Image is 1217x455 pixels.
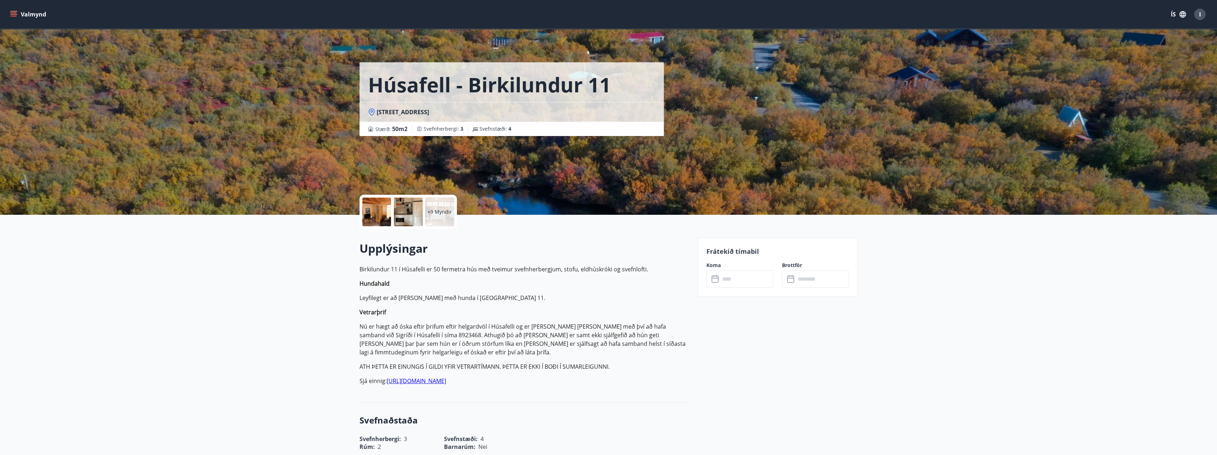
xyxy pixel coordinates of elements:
span: Svefnstæði : [479,125,511,132]
span: [STREET_ADDRESS] [377,108,429,116]
span: Barnarúm : [444,443,475,451]
label: Koma [706,262,773,269]
button: I [1191,6,1208,23]
p: ATH ÞETTA ER EINUNGIS Í GILDI YFIR VETRARTÍMANN. ÞETTA ER EKKI Í BOÐI Í SUMARLEIGUNNI. [359,362,689,371]
h2: Upplýsingar [359,241,689,256]
span: 3 [460,125,463,132]
p: Sjá einnig: [359,377,689,385]
label: Brottför [782,262,849,269]
span: Nei [478,443,487,451]
h3: Svefnaðstaða [359,414,689,426]
span: Rúm : [359,443,375,451]
a: [URL][DOMAIN_NAME] [387,377,446,385]
span: Svefnherbergi : [424,125,463,132]
p: Frátekið tímabil [706,247,849,256]
p: Birkilundur 11 í Húsafelli er 50 fermetra hús með tveimur svefnherbergjum, stofu, eldhúskróki og ... [359,265,689,274]
p: Leyfilegt er að [PERSON_NAME] með hunda í [GEOGRAPHIC_DATA] 11. [359,294,689,302]
span: 2 [378,443,381,451]
p: +9 Myndir [428,208,452,216]
span: I [1199,10,1201,18]
strong: Hundahald [359,280,390,287]
button: menu [9,8,49,21]
h1: Húsafell - Birkilundur 11 [368,71,611,98]
p: Nú er hægt að óska eftir þrifum eftir helgardvöl í Húsafelli og er [PERSON_NAME] [PERSON_NAME] me... [359,322,689,357]
strong: Vetrarþrif [359,308,386,316]
span: Stærð : [375,125,407,133]
button: ÍS [1167,8,1190,21]
span: 4 [508,125,511,132]
span: 50 m2 [392,125,407,133]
